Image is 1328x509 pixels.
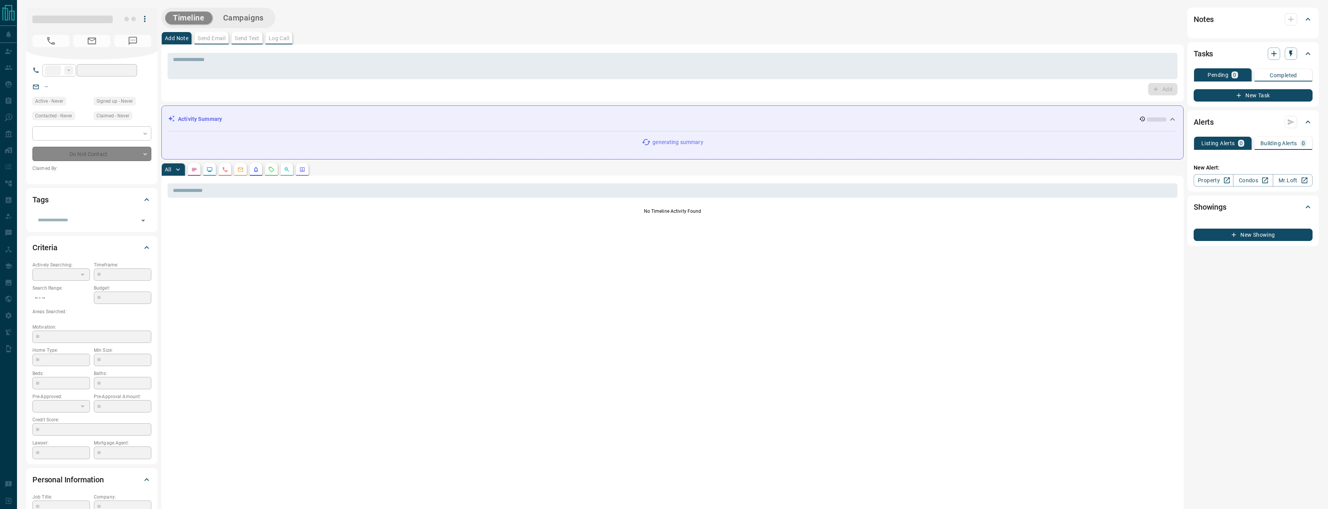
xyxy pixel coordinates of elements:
[32,494,90,501] p: Job Title:
[97,112,129,120] span: Claimed - Never
[237,166,244,173] svg: Emails
[1194,198,1313,216] div: Showings
[94,347,151,354] p: Min Size:
[1208,72,1228,78] p: Pending
[168,112,1177,126] div: Activity Summary
[32,347,90,354] p: Home Type:
[165,12,212,24] button: Timeline
[32,190,151,209] div: Tags
[222,166,228,173] svg: Calls
[165,36,188,41] p: Add Note
[32,147,151,161] div: Do Not Contact
[284,166,290,173] svg: Opportunities
[1302,141,1305,146] p: 0
[35,112,72,120] span: Contacted - Never
[191,166,197,173] svg: Notes
[32,470,151,489] div: Personal Information
[32,193,48,206] h2: Tags
[268,166,274,173] svg: Requests
[253,166,259,173] svg: Listing Alerts
[138,215,149,226] button: Open
[32,393,90,400] p: Pre-Approved:
[207,166,213,173] svg: Lead Browsing Activity
[94,439,151,446] p: Mortgage Agent:
[35,97,63,105] span: Active - Never
[32,473,104,486] h2: Personal Information
[652,138,703,146] p: generating summary
[94,494,151,501] p: Company:
[1270,73,1297,78] p: Completed
[1194,174,1233,187] a: Property
[1194,44,1313,63] div: Tasks
[32,261,90,268] p: Actively Searching:
[94,285,151,292] p: Budget:
[168,208,1177,215] p: No Timeline Activity Found
[1194,89,1313,102] button: New Task
[32,285,90,292] p: Search Range:
[1233,174,1273,187] a: Condos
[215,12,271,24] button: Campaigns
[32,165,151,172] p: Claimed By:
[32,308,151,315] p: Areas Searched:
[32,241,58,254] h2: Criteria
[32,292,90,304] p: -- - --
[178,115,222,123] p: Activity Summary
[1194,164,1313,172] p: New Alert:
[114,35,151,47] span: No Number
[94,370,151,377] p: Baths:
[1273,174,1313,187] a: Mr.Loft
[1194,116,1214,128] h2: Alerts
[1240,141,1243,146] p: 0
[32,416,151,423] p: Credit Score:
[1260,141,1297,146] p: Building Alerts
[94,261,151,268] p: Timeframe:
[32,439,90,446] p: Lawyer:
[32,35,69,47] span: No Number
[45,83,48,90] a: --
[97,97,133,105] span: Signed up - Never
[1194,48,1213,60] h2: Tasks
[94,393,151,400] p: Pre-Approval Amount:
[165,167,171,172] p: All
[32,324,151,331] p: Motivation:
[299,166,305,173] svg: Agent Actions
[1194,229,1313,241] button: New Showing
[1194,10,1313,29] div: Notes
[32,370,90,377] p: Beds:
[32,238,151,257] div: Criteria
[1233,72,1236,78] p: 0
[1194,13,1214,25] h2: Notes
[1194,201,1226,213] h2: Showings
[73,35,110,47] span: No Email
[1194,113,1313,131] div: Alerts
[1201,141,1235,146] p: Listing Alerts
